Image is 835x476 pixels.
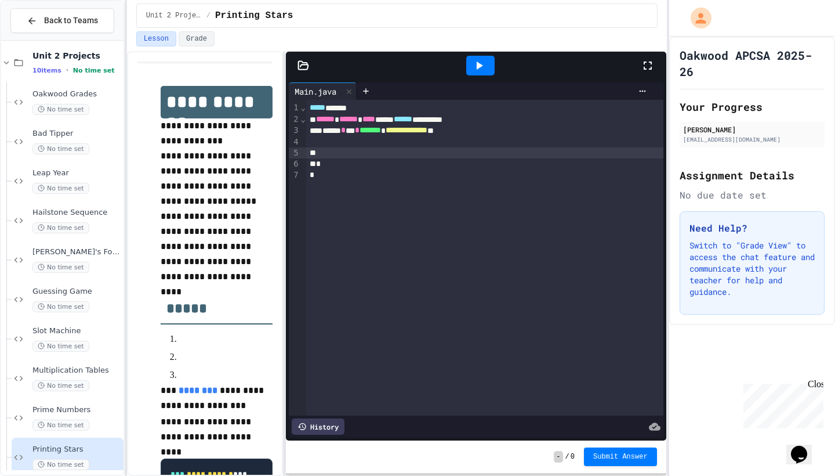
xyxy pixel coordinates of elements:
[73,67,115,74] span: No time set
[32,222,89,233] span: No time set
[32,129,121,139] span: Bad Tipper
[32,168,121,178] span: Leap Year
[32,445,121,455] span: Printing Stars
[739,379,823,428] iframe: chat widget
[680,99,825,115] h2: Your Progress
[32,247,121,257] span: [PERSON_NAME]'s Formula
[565,452,569,461] span: /
[300,114,306,124] span: Fold line
[678,5,714,31] div: My Account
[292,419,344,435] div: History
[786,430,823,464] iframe: chat widget
[680,188,825,202] div: No due date set
[571,452,575,461] span: 0
[32,405,121,415] span: Prime Numbers
[32,341,89,352] span: No time set
[689,221,815,235] h3: Need Help?
[44,15,98,27] span: Back to Teams
[5,5,80,74] div: Chat with us now!Close
[32,380,89,391] span: No time set
[289,102,300,114] div: 1
[66,66,68,75] span: •
[215,9,293,23] span: Printing Stars
[689,240,815,298] p: Switch to "Grade View" to access the chat feature and communicate with your teacher for help and ...
[289,114,300,125] div: 2
[593,452,648,461] span: Submit Answer
[289,85,342,98] div: Main.java
[32,262,89,273] span: No time set
[32,67,61,74] span: 10 items
[32,51,121,61] span: Unit 2 Projects
[680,47,825,80] h1: Oakwood APCSA 2025-26
[32,326,121,336] span: Slot Machine
[32,89,121,99] span: Oakwood Grades
[32,459,89,470] span: No time set
[32,208,121,218] span: Hailstone Sequence
[32,366,121,376] span: Multiplication Tables
[584,448,657,466] button: Submit Answer
[32,183,89,194] span: No time set
[32,287,121,297] span: Guessing Game
[289,158,300,170] div: 6
[32,143,89,154] span: No time set
[289,170,300,181] div: 7
[32,104,89,115] span: No time set
[32,301,89,312] span: No time set
[136,31,176,46] button: Lesson
[206,11,210,20] span: /
[683,124,821,135] div: [PERSON_NAME]
[289,147,300,158] div: 5
[146,11,202,20] span: Unit 2 Projects
[683,135,821,144] div: [EMAIL_ADDRESS][DOMAIN_NAME]
[32,420,89,431] span: No time set
[179,31,215,46] button: Grade
[289,136,300,147] div: 4
[289,125,300,136] div: 3
[554,451,562,463] span: -
[680,167,825,183] h2: Assignment Details
[10,8,114,33] button: Back to Teams
[300,103,306,112] span: Fold line
[289,82,357,100] div: Main.java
